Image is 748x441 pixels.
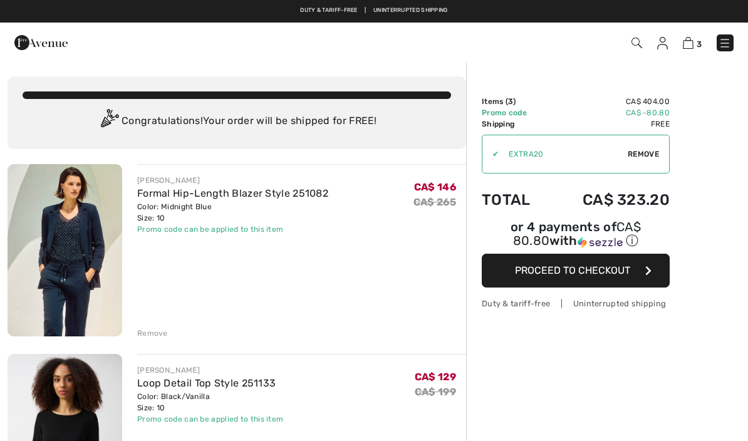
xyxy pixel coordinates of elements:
[482,221,670,249] div: or 4 payments of with
[482,179,549,221] td: Total
[657,37,668,49] img: My Info
[413,196,456,208] s: CA$ 265
[482,96,549,107] td: Items ( )
[719,37,731,49] img: Menu
[499,135,628,173] input: Promo code
[137,377,276,389] a: Loop Detail Top Style 251133
[137,201,328,224] div: Color: Midnight Blue Size: 10
[549,107,670,118] td: CA$ -80.80
[23,109,451,134] div: Congratulations! Your order will be shipped for FREE!
[549,96,670,107] td: CA$ 404.00
[14,30,68,55] img: 1ère Avenue
[697,39,702,49] span: 3
[578,237,623,248] img: Sezzle
[482,107,549,118] td: Promo code
[631,38,642,48] img: Search
[508,97,513,106] span: 3
[683,35,702,50] a: 3
[14,36,68,48] a: 1ère Avenue
[96,109,122,134] img: Congratulation2.svg
[137,224,328,235] div: Promo code can be applied to this item
[482,298,670,309] div: Duty & tariff-free | Uninterrupted shipping
[482,254,670,288] button: Proceed to Checkout
[137,328,168,339] div: Remove
[482,118,549,130] td: Shipping
[137,391,283,413] div: Color: Black/Vanilla Size: 10
[137,175,328,186] div: [PERSON_NAME]
[137,365,283,376] div: [PERSON_NAME]
[549,118,670,130] td: Free
[683,37,693,49] img: Shopping Bag
[8,164,122,336] img: Formal Hip-Length Blazer Style 251082
[513,219,641,248] span: CA$ 80.80
[137,187,328,199] a: Formal Hip-Length Blazer Style 251082
[482,148,499,160] div: ✔
[482,221,670,254] div: or 4 payments ofCA$ 80.80withSezzle Click to learn more about Sezzle
[549,179,670,221] td: CA$ 323.20
[137,413,283,425] div: Promo code can be applied to this item
[414,181,456,193] span: CA$ 146
[415,386,456,398] s: CA$ 199
[415,371,456,383] span: CA$ 129
[515,264,630,276] span: Proceed to Checkout
[628,148,659,160] span: Remove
